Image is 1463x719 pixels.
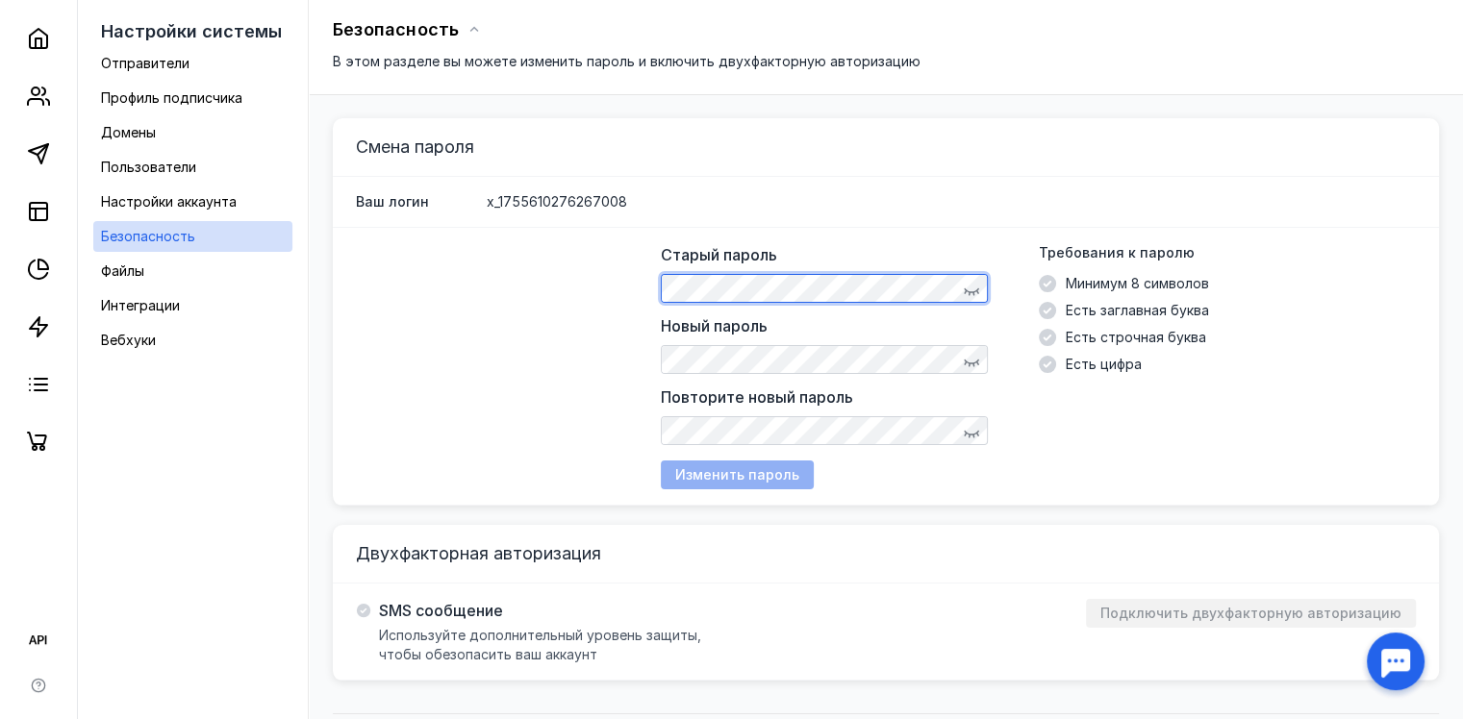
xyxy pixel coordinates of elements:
span: Есть цифра [1065,355,1141,374]
span: Смена пароля [356,136,474,157]
a: Вебхуки [93,325,292,356]
span: Ваш логин [356,193,429,210]
span: Отправители [101,55,189,71]
span: Профиль подписчика [101,89,242,106]
span: Безопасность [101,228,195,244]
a: Интеграции [93,290,292,321]
span: Вебхуки [101,332,156,348]
span: Повторите новый пароль [661,387,853,407]
span: Двухфакторная авторизация [356,543,601,563]
span: Новый пароль [661,316,768,335]
span: Настройки аккаунта [101,193,237,210]
span: Безопасность [333,19,459,39]
span: Пользователи [101,159,196,175]
span: Интеграции [101,297,180,313]
span: Используйте дополнительный уровень защиты, чтобы обезопасить ваш аккаунт [379,627,701,662]
a: Файлы [93,256,292,286]
span: SMS сообщение [379,601,503,620]
span: x_1755610276267008 [487,192,627,211]
span: Минимум 8 символов [1065,274,1208,293]
a: Домены [93,117,292,148]
span: Настройки системы [101,21,282,41]
a: Настройки аккаунта [93,186,292,217]
span: Есть заглавная буква [1065,301,1208,320]
span: Требования к паролю [1038,244,1194,260]
a: Безопасность [93,221,292,252]
a: Пользователи [93,152,292,183]
a: Отправители [93,48,292,79]
span: Старый пароль [661,245,777,264]
span: Файлы [101,262,144,279]
span: Есть строчная буква [1065,328,1205,347]
a: Профиль подписчика [93,83,292,113]
span: Домены [101,124,156,140]
span: В этом разделе вы можете изменить пароль и включить двухфакторную авторизацию [333,53,921,69]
